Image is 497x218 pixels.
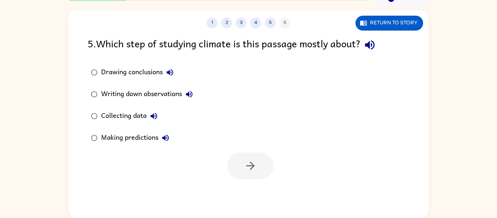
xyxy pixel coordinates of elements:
div: Drawing conclusions [101,65,177,80]
div: Writing down observations [101,87,196,102]
button: Collecting data [147,109,161,123]
button: 2 [221,17,232,28]
div: Collecting data [101,109,161,123]
button: 3 [236,17,247,28]
button: Making predictions [158,131,173,145]
button: 5 [265,17,276,28]
div: Making predictions [101,131,173,145]
button: Drawing conclusions [163,65,177,80]
button: 1 [207,17,218,28]
div: 5 . Which step of studying climate is this passage mostly about? [88,36,409,54]
button: 4 [250,17,261,28]
button: Return to story [355,16,423,31]
button: Writing down observations [182,87,196,102]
